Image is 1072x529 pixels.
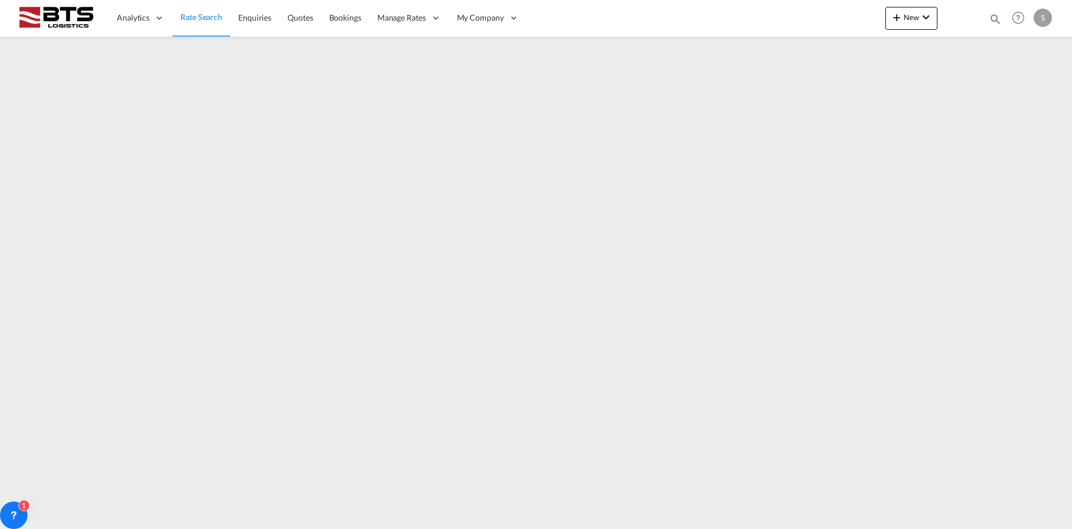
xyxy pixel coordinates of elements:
[1034,9,1052,27] div: S
[180,12,222,22] span: Rate Search
[117,12,149,23] span: Analytics
[287,13,313,22] span: Quotes
[377,12,426,23] span: Manage Rates
[1008,8,1028,27] span: Help
[919,10,933,24] md-icon: icon-chevron-down
[989,13,1002,30] div: icon-magnify
[1008,8,1034,29] div: Help
[17,5,94,31] img: cdcc71d0be7811ed9adfbf939d2aa0e8.png
[329,13,361,22] span: Bookings
[890,10,904,24] md-icon: icon-plus 400-fg
[890,13,933,22] span: New
[885,7,937,30] button: icon-plus 400-fgNewicon-chevron-down
[457,12,504,23] span: My Company
[989,13,1002,25] md-icon: icon-magnify
[238,13,271,22] span: Enquiries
